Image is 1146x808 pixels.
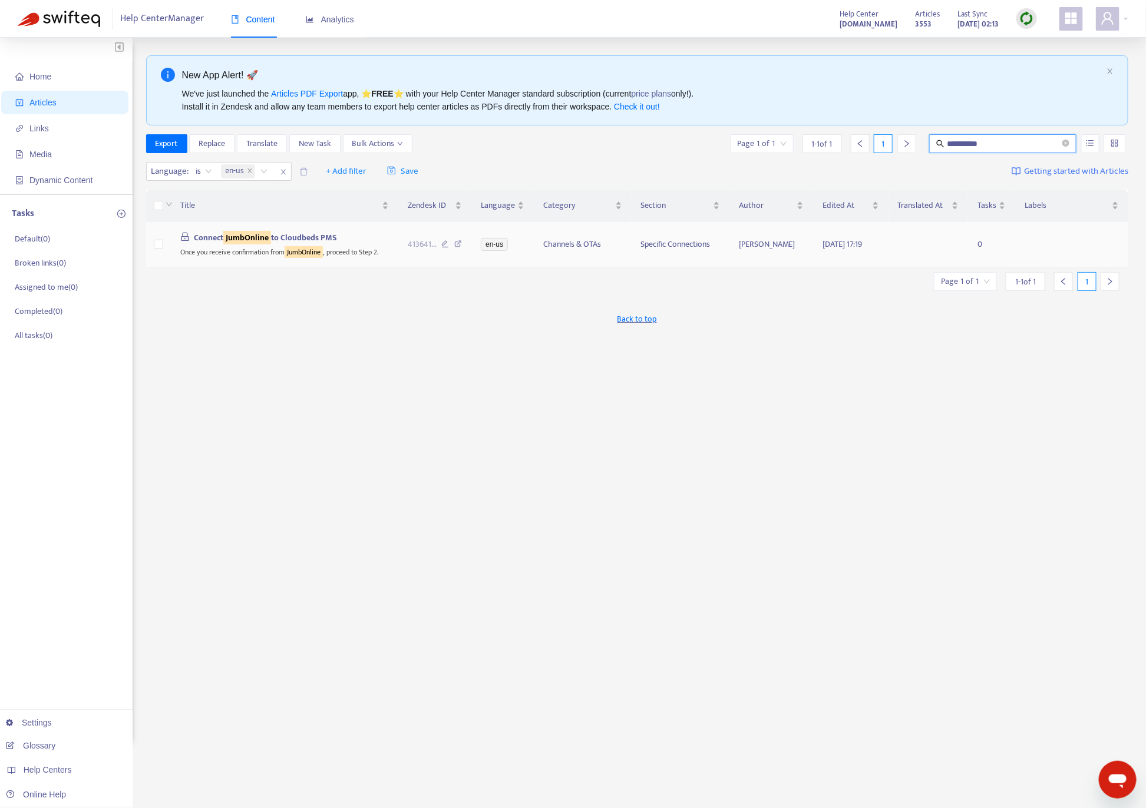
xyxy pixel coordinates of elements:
[408,238,437,251] span: 413641 ...
[343,134,412,153] button: Bulk Actionsdown
[898,199,950,212] span: Translated At
[276,165,291,179] span: close
[6,718,52,727] a: Settings
[840,18,897,31] strong: [DOMAIN_NAME]
[237,134,287,153] button: Translate
[632,222,729,268] td: Specific Connections
[957,8,988,21] span: Last Sync
[6,790,66,799] a: Online Help
[117,210,126,218] span: plus-circle
[29,150,52,159] span: Media
[1012,162,1128,181] a: Getting started with Articles
[823,237,862,251] span: [DATE] 17:19
[146,134,187,153] button: Export
[840,17,897,31] a: [DOMAIN_NAME]
[397,141,403,147] span: down
[326,164,366,178] span: + Add filter
[823,199,869,212] span: Edited At
[199,137,225,150] span: Replace
[543,199,612,212] span: Category
[1062,138,1069,150] span: close-circle
[15,72,24,81] span: home
[15,257,66,269] p: Broken links ( 0 )
[739,199,794,212] span: Author
[614,102,660,111] a: Check it out!
[29,175,93,185] span: Dynamic Content
[534,222,631,268] td: Channels & OTAs
[889,190,969,222] th: Translated At
[180,199,379,212] span: Title
[285,246,323,258] sqkw: JumbOnline
[247,168,253,175] span: close
[1012,167,1021,176] img: image-link
[856,140,864,148] span: left
[299,137,331,150] span: New Task
[1059,277,1068,286] span: left
[1099,761,1137,799] iframe: Button to launch messaging window
[196,163,212,180] span: is
[1101,11,1115,25] span: user
[161,68,175,82] span: info-circle
[1062,140,1069,147] span: close-circle
[874,134,893,153] div: 1
[903,140,911,148] span: right
[534,190,631,222] th: Category
[29,124,49,133] span: Links
[1064,11,1078,25] span: appstore
[915,18,932,31] strong: 3553
[231,15,239,24] span: book
[729,190,813,222] th: Author
[15,281,78,293] p: Assigned to me ( 0 )
[387,164,418,178] span: Save
[378,162,427,181] button: saveSave
[24,765,72,774] span: Help Centers
[182,68,1102,82] div: New App Alert! 🚀
[29,98,57,107] span: Articles
[221,164,255,178] span: en-us
[1106,277,1114,286] span: right
[977,199,996,212] span: Tasks
[915,8,940,21] span: Articles
[632,89,672,98] a: price plans
[299,167,308,176] span: delete
[1024,165,1128,178] span: Getting started with Articles
[171,190,398,222] th: Title
[246,137,278,150] span: Translate
[194,231,337,244] span: Connect to Cloudbeds PMS
[226,164,245,178] span: en-us
[398,190,472,222] th: Zendesk ID
[180,244,389,258] div: Once you receive confirmation from , proceed to Step 2.
[1086,139,1094,147] span: unordered-list
[1015,190,1128,222] th: Labels
[121,8,204,30] span: Help Center Manager
[15,124,24,133] span: link
[1019,11,1034,26] img: sync.dc5367851b00ba804db3.png
[968,222,1015,268] td: 0
[182,87,1102,113] div: We've just launched the app, ⭐ ⭐️ with your Help Center Manager standard subscription (current on...
[180,232,190,241] span: lock
[1107,68,1114,75] button: close
[289,134,341,153] button: New Task
[1015,276,1036,288] span: 1 - 1 of 1
[306,15,314,24] span: area-chart
[471,190,534,222] th: Language
[1081,134,1099,153] button: unordered-list
[408,199,453,212] span: Zendesk ID
[15,176,24,184] span: container
[352,137,403,150] span: Bulk Actions
[271,89,343,98] a: Articles PDF Export
[166,201,173,208] span: down
[1025,199,1109,212] span: Labels
[15,305,62,317] p: Completed ( 0 )
[15,150,24,158] span: file-image
[12,207,34,221] p: Tasks
[812,138,833,150] span: 1 - 1 of 1
[481,238,508,251] span: en-us
[147,163,191,180] span: Language :
[223,231,271,244] sqkw: JumbOnline
[231,15,275,24] span: Content
[317,162,375,181] button: + Add filter
[957,18,999,31] strong: [DATE] 02:13
[29,72,51,81] span: Home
